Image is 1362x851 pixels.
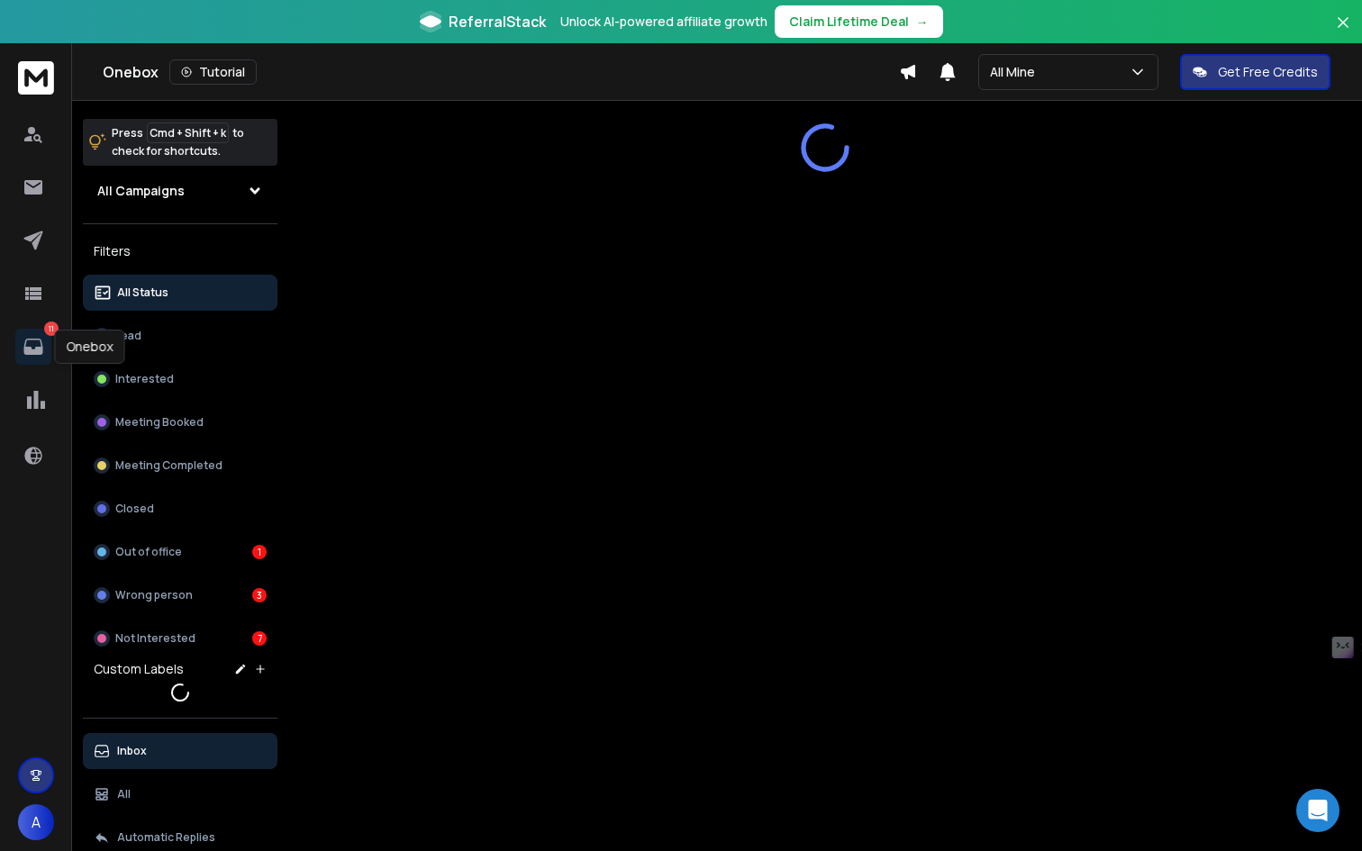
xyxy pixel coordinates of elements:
p: All Mine [990,63,1042,81]
button: Meeting Booked [83,404,277,440]
button: Close banner [1331,11,1355,54]
button: Interested [83,361,277,397]
div: 1 [252,545,267,559]
button: Meeting Completed [83,448,277,484]
p: Inbox [117,744,147,758]
p: Closed [115,502,154,516]
p: Wrong person [115,588,193,602]
p: Unlock AI-powered affiliate growth [560,13,767,31]
button: Not Interested7 [83,620,277,656]
span: Cmd + Shift + k [147,122,229,143]
button: Get Free Credits [1180,54,1330,90]
button: All [83,776,277,812]
h3: Custom Labels [94,660,184,678]
p: 11 [44,321,59,336]
button: Closed [83,491,277,527]
p: Meeting Booked [115,415,204,430]
button: All Campaigns [83,173,277,209]
button: Lead [83,318,277,354]
p: Out of office [115,545,182,559]
button: Wrong person3 [83,577,277,613]
button: A [18,804,54,840]
h1: All Campaigns [97,182,185,200]
button: Out of office1 [83,534,277,570]
button: Claim Lifetime Deal→ [775,5,943,38]
p: Interested [115,372,174,386]
div: 7 [252,631,267,646]
div: Open Intercom Messenger [1296,789,1339,832]
h3: Filters [83,239,277,264]
p: All [117,787,131,801]
span: → [916,13,929,31]
p: Get Free Credits [1218,63,1318,81]
p: All Status [117,285,168,300]
p: Automatic Replies [117,830,215,845]
div: Onebox [103,59,899,85]
span: ReferralStack [449,11,546,32]
button: All Status [83,275,277,311]
a: 11 [15,329,51,365]
div: Onebox [55,330,125,364]
button: Tutorial [169,59,257,85]
p: Press to check for shortcuts. [112,124,244,160]
button: Inbox [83,733,277,769]
p: Meeting Completed [115,458,222,473]
p: Not Interested [115,631,195,646]
div: 3 [252,588,267,602]
p: Lead [115,329,141,343]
